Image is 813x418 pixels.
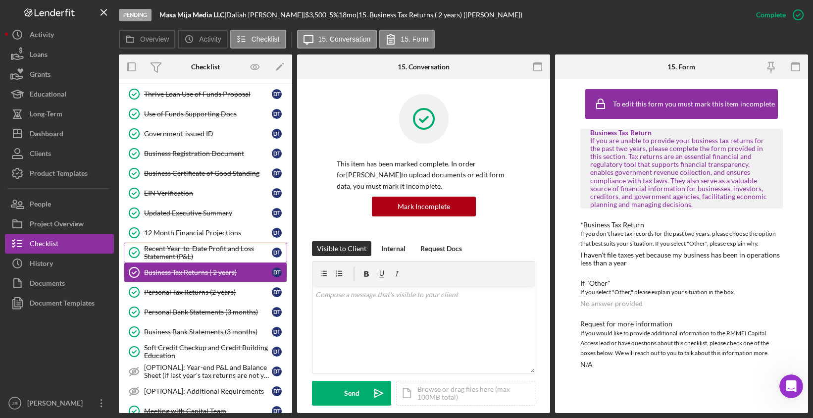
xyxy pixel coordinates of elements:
button: Educational [5,84,114,104]
button: Long-Term [5,104,114,124]
div: Updated Executive Summary [144,209,272,217]
div: [OPTIONAL]: Additional Requirements [144,387,272,395]
button: Send [312,381,391,406]
div: Internal [381,241,406,256]
h1: [PERSON_NAME] [48,5,112,12]
div: | 15. Business Tax Returns ( 2 years) ([PERSON_NAME]) [356,11,522,19]
a: Product Templates [5,163,114,183]
div: Project Overview [30,214,84,236]
button: Home [155,4,174,23]
div: Business Certificate of Good Standing [144,169,272,177]
a: Document Templates [5,293,114,313]
img: Profile image for Allison [28,5,44,21]
div: Soft Credit Checkup and Credit Building Education [144,344,272,360]
a: Personal Tax Returns (2 years)DT [124,282,287,302]
div: People [30,194,51,216]
div: | [159,11,226,19]
div: Business Registration Document [144,150,272,157]
button: Start recording [63,316,71,324]
a: Business Tax Returns ( 2 years)DT [124,262,287,282]
div: Complete [756,5,786,25]
a: Grants [5,64,114,84]
a: [OPTIONAL]: Additional RequirementsDT [124,381,287,401]
div: D T [272,347,282,357]
div: I haven't file taxes yet because my business has been in operations less than a year [580,251,783,267]
div: 18 mo [339,11,356,19]
div: Grants [30,64,51,87]
div: Request Docs [420,241,462,256]
div: Visible to Client [317,241,366,256]
div: Educational [30,84,66,106]
div: Loans [30,45,48,67]
textarea: Message… [8,296,190,313]
div: Personal Tax Returns (2 years) [144,288,272,296]
div: *Business Tax Return [580,221,783,229]
div: Thank you for your patience and understanding. [16,268,154,287]
button: Checklist [5,234,114,254]
button: Complete [746,5,808,25]
button: Checklist [230,30,286,49]
div: If you are unable to provide your business tax returns for the past two years, please complete th... [590,137,773,209]
div: Mark Incomplete [398,197,450,216]
div: 5 % [329,11,339,19]
div: Business Tax Return [590,129,773,137]
button: Upload attachment [47,316,55,324]
button: Internal [376,241,410,256]
a: Business Certificate of Good StandingDT [124,163,287,183]
label: Activity [199,35,221,43]
div: D T [272,149,282,158]
a: Government-issued IDDT [124,124,287,144]
div: Activity [30,25,54,47]
div: D T [272,129,282,139]
div: Our third-party form provider is experiencing a bug where some Lenderfit Forms are being uploaded... [16,117,154,263]
div: Checklist [191,63,220,71]
div: No answer provided [580,300,643,308]
div: 15. Conversation [398,63,450,71]
div: Thrive Loan Use of Funds Proposal [144,90,272,98]
div: D T [272,267,282,277]
div: Dashboard [30,124,63,146]
button: 15. Form [379,30,435,49]
div: To edit this form you must mark this item incomplete [613,100,775,108]
div: [OPTIONAL]: Year-end P&L and Balance Sheet (if last year's tax returns are not yet available) [144,364,272,379]
a: EIN VerificationDT [124,183,287,203]
button: 15. Conversation [297,30,377,49]
a: Dashboard [5,124,114,144]
div: D T [272,208,282,218]
div: Document Templates [30,293,95,315]
label: Checklist [252,35,280,43]
b: Masa Mija Media LLC [159,10,224,19]
div: Documents [30,273,65,296]
div: D T [272,386,282,396]
button: Send a message… [170,313,186,328]
div: D T [272,327,282,337]
div: Recent Year-to-Date Profit and Loss Statement (P&L) [144,245,272,261]
div: Government-issued ID [144,130,272,138]
div: If "Other" [580,279,783,287]
div: D T [272,406,282,416]
div: [PERSON_NAME] [25,393,89,416]
div: Allison says… [8,97,190,315]
button: People [5,194,114,214]
a: Business Bank Statements (3 months)DT [124,322,287,342]
div: D T [272,188,282,198]
button: Loans [5,45,114,64]
button: Request Docs [415,241,467,256]
button: History [5,254,114,273]
div: Business Bank Statements (3 months) [144,328,272,336]
a: Documents [5,273,114,293]
p: This item has been marked complete. In order for [PERSON_NAME] to upload documents or edit form d... [337,158,510,192]
button: Clients [5,144,114,163]
div: Long-Term [30,104,62,126]
div: Checklist [30,234,58,256]
div: ⚠️ Bug with Some Lenderfit FormsOur third-party form provider is experiencing a bug where some Le... [8,97,162,293]
button: Visible to Client [312,241,371,256]
div: Use of Funds Supporting Docs [144,110,272,118]
button: Activity [5,25,114,45]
